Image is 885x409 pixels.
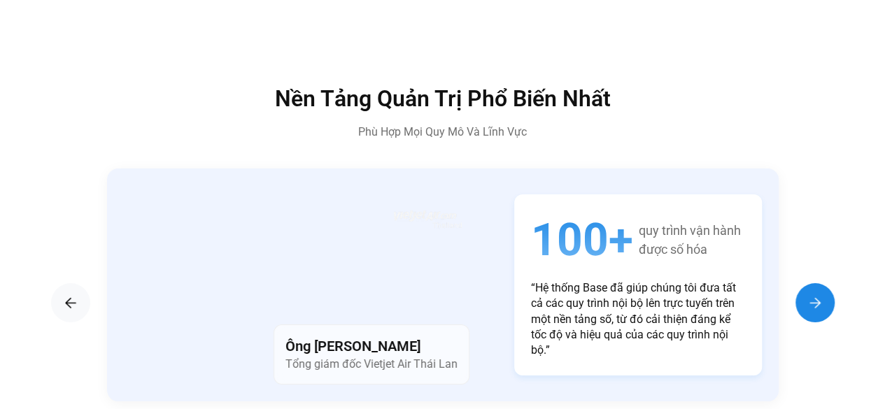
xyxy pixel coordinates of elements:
[51,283,90,322] div: Previous slide
[807,294,823,311] img: arrow-right-1.png
[62,294,79,311] img: arrow-right.png
[393,196,462,243] img: 68409c16f3c0ce3d4d2f0870_Frame%201948754466.avif
[531,211,633,269] span: 100+
[285,336,458,356] h4: Ông [PERSON_NAME]
[146,87,740,110] h2: Nền Tảng Quản Trị Phổ Biến Nhất
[531,280,745,359] p: “Hệ thống Base đã giúp chúng tôi đưa tất cả các quy trình nội bộ lên trực tuyến trên một nền tảng...
[168,187,373,396] img: 684685188a5f31ba4f327071_testimonial%203.avif
[639,221,741,259] span: quy trình vận hành được số hóa
[146,124,740,141] p: Phù Hợp Mọi Quy Mô Và Lĩnh Vực
[285,357,458,371] span: Tổng giám đốc Vietjet Air Thái Lan
[107,168,779,401] div: 3 / 5
[795,283,835,322] div: Next slide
